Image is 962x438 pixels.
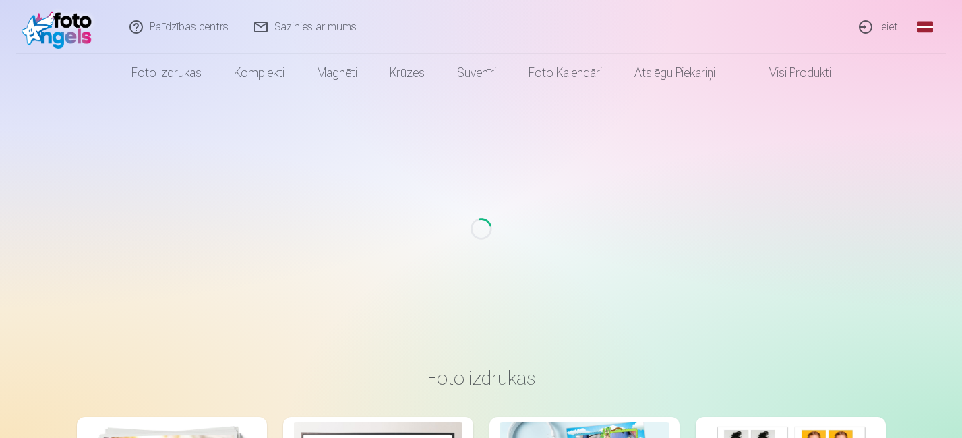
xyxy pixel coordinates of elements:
h3: Foto izdrukas [88,366,875,390]
a: Suvenīri [441,54,512,92]
a: Visi produkti [731,54,847,92]
a: Atslēgu piekariņi [618,54,731,92]
a: Komplekti [218,54,301,92]
a: Foto kalendāri [512,54,618,92]
a: Magnēti [301,54,373,92]
a: Foto izdrukas [115,54,218,92]
img: /fa1 [22,5,99,49]
a: Krūzes [373,54,441,92]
